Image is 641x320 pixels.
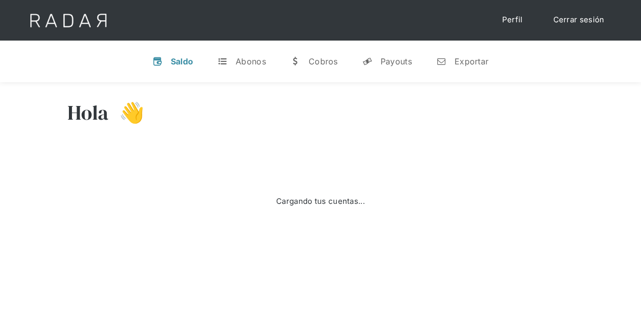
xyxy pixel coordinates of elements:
div: n [436,56,446,66]
div: v [153,56,163,66]
div: Payouts [381,56,412,66]
h3: Hola [67,100,109,125]
div: Saldo [171,56,194,66]
a: Perfil [492,10,533,30]
div: Cargando tus cuentas... [276,196,365,207]
div: w [290,56,300,66]
div: Cobros [309,56,338,66]
div: t [217,56,228,66]
div: y [362,56,372,66]
div: Exportar [455,56,488,66]
div: Abonos [236,56,266,66]
a: Cerrar sesión [543,10,615,30]
h3: 👋 [109,100,144,125]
